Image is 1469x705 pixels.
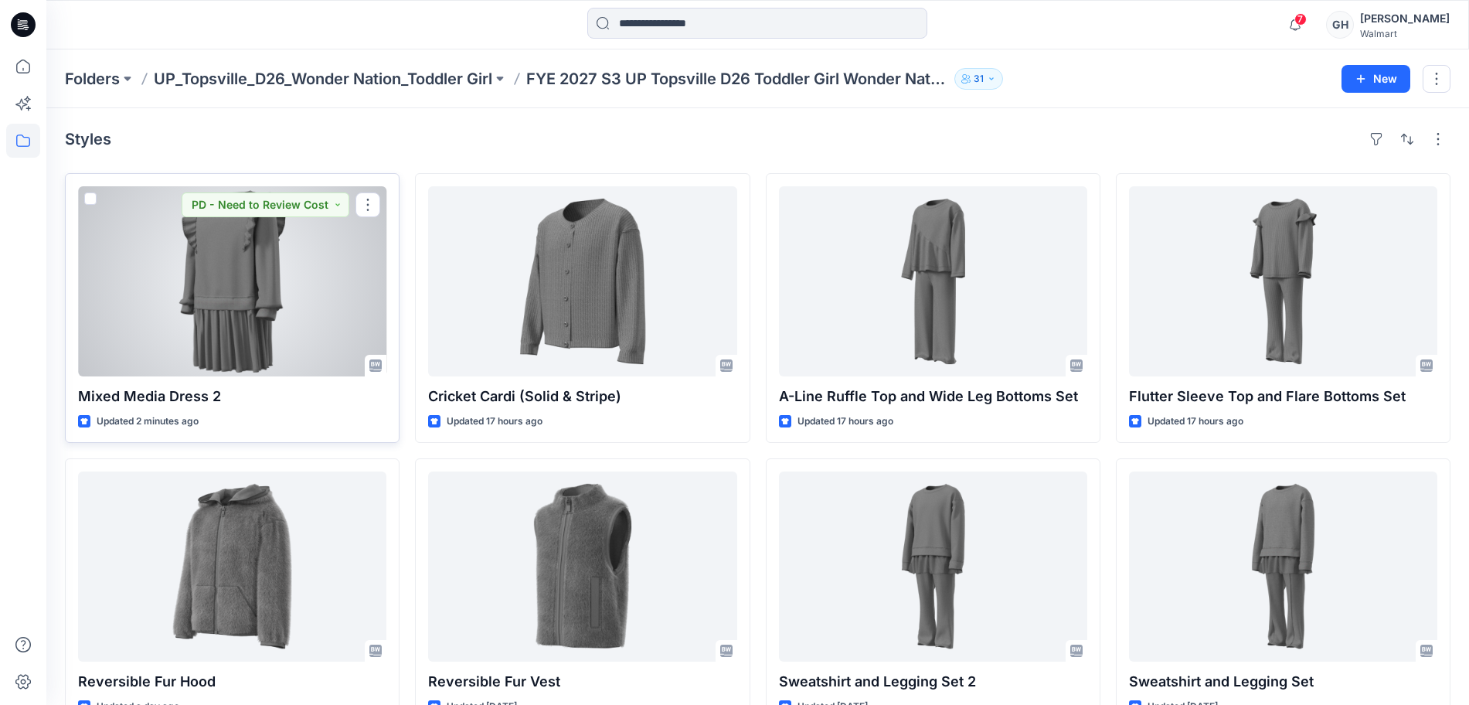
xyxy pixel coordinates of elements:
p: FYE 2027 S3 UP Topsville D26 Toddler Girl Wonder Nation [526,68,948,90]
a: Reversible Fur Vest [428,472,736,662]
p: Updated 17 hours ago [797,414,893,430]
span: 7 [1294,13,1307,26]
button: 31 [954,68,1003,90]
p: 31 [974,70,984,87]
div: [PERSON_NAME] [1360,9,1450,28]
p: Updated 17 hours ago [1148,414,1243,430]
p: Updated 2 minutes ago [97,414,199,430]
a: Mixed Media Dress 2 [78,186,386,376]
p: Cricket Cardi (Solid & Stripe) [428,386,736,407]
p: Updated 17 hours ago [447,414,542,430]
a: Sweatshirt and Legging Set 2 [779,472,1087,662]
a: Folders [65,68,120,90]
a: Reversible Fur Hood [78,472,386,662]
a: Flutter Sleeve Top and Flare Bottoms Set [1129,186,1437,376]
p: Sweatshirt and Legging Set [1129,671,1437,693]
a: A-Line Ruffle Top and Wide Leg Bottoms Set [779,186,1087,376]
a: Sweatshirt and Legging Set [1129,472,1437,662]
a: UP_Topsville_D26_Wonder Nation_Toddler Girl [154,68,492,90]
div: GH [1326,11,1354,39]
p: A-Line Ruffle Top and Wide Leg Bottoms Set [779,386,1087,407]
div: Walmart [1360,28,1450,39]
button: New [1341,65,1410,93]
a: Cricket Cardi (Solid & Stripe) [428,186,736,376]
p: Reversible Fur Hood [78,671,386,693]
p: Mixed Media Dress 2 [78,386,386,407]
p: Flutter Sleeve Top and Flare Bottoms Set [1129,386,1437,407]
p: Reversible Fur Vest [428,671,736,693]
p: Sweatshirt and Legging Set 2 [779,671,1087,693]
h4: Styles [65,130,111,148]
